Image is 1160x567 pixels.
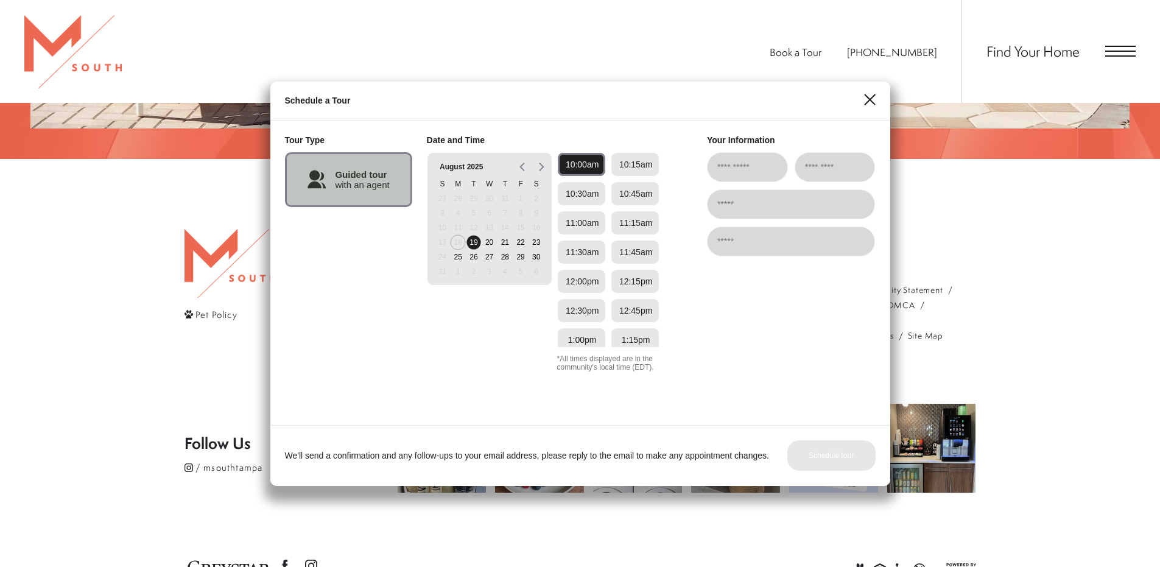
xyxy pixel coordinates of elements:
[185,459,398,475] a: Follow msouthtampa on Instagram
[847,45,937,59] a: Call Us at 813-570-8014
[195,308,237,321] span: Pet Policy
[887,404,976,493] img: Happy National Coffee Day!! Come get a cup. #msouthtampa #nationalcoffeday #tistheseason #coffeeo...
[24,15,122,88] img: MSouth
[185,436,398,451] p: Follow Us
[185,229,276,297] img: MSouth
[908,328,943,343] a: Website Site Map
[1105,46,1136,57] button: Open Menu
[986,41,1080,61] a: Find Your Home
[770,45,821,59] a: Book a Tour
[852,282,943,297] a: Accessibility Statement
[888,297,915,312] a: Greystar DMCA policy
[847,45,937,59] span: [PHONE_NUMBER]
[195,461,263,474] span: / msouthtampa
